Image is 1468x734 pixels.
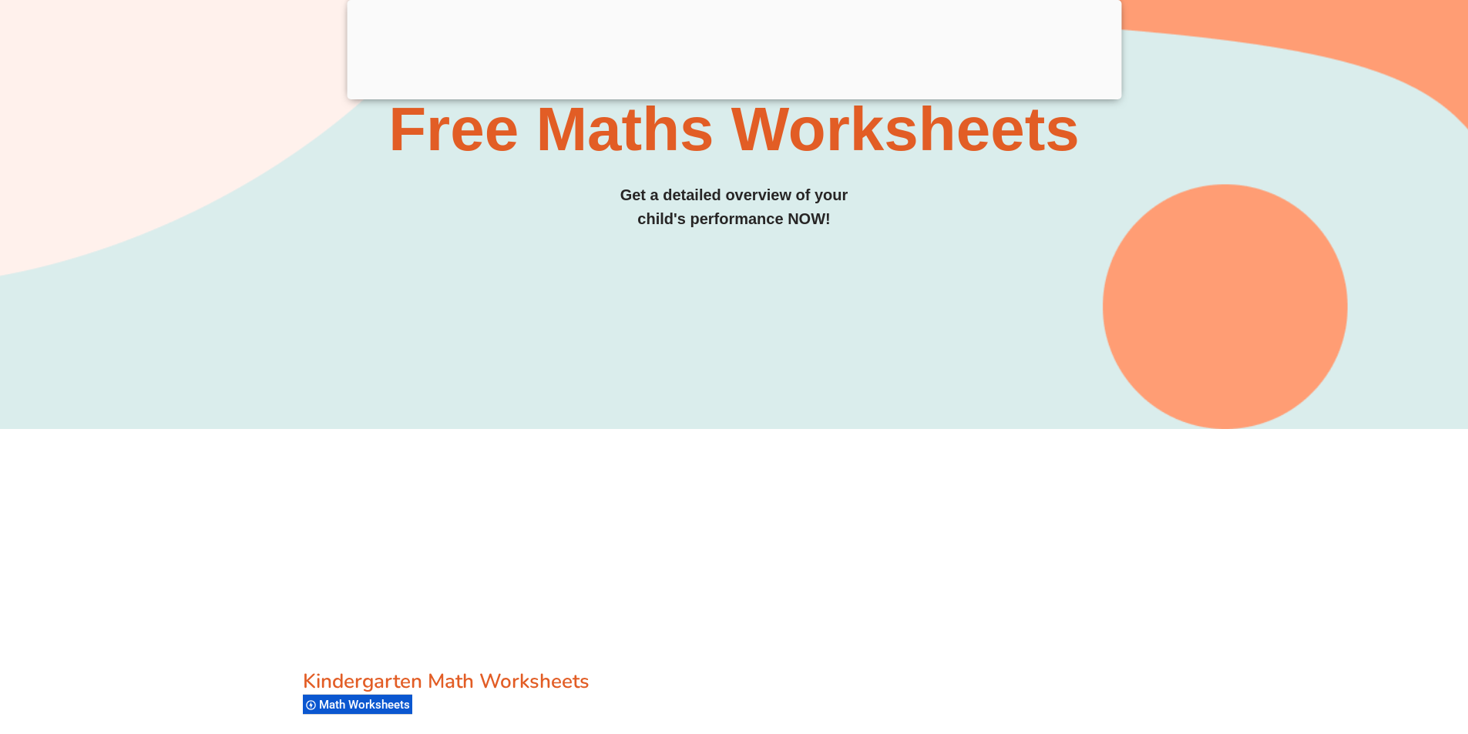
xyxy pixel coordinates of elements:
[118,62,1351,75] h4: SUCCESS TUTORING​
[118,99,1351,160] h2: Free Maths Worksheets​
[118,183,1351,231] h3: Get a detailed overview of your child's performance NOW!
[319,698,415,712] span: Math Worksheets
[1211,560,1468,734] iframe: Chat Widget
[303,694,412,715] div: Math Worksheets
[303,452,1166,668] iframe: Advertisement
[303,669,1166,695] h3: Kindergarten Math Worksheets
